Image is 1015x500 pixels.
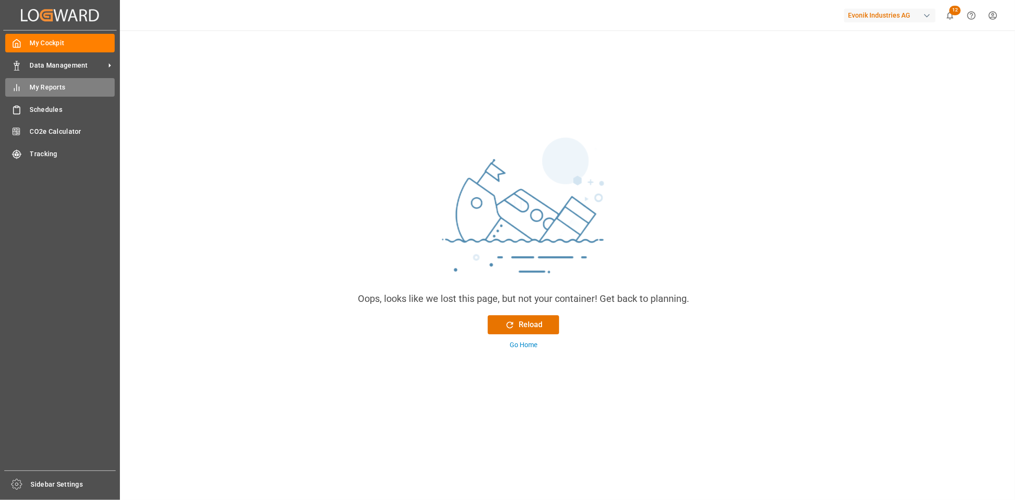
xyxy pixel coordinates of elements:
[30,127,115,137] span: CO2e Calculator
[30,38,115,48] span: My Cockpit
[844,9,936,22] div: Evonik Industries AG
[939,5,961,26] button: show 12 new notifications
[505,319,542,330] div: Reload
[488,340,559,350] button: Go Home
[488,315,559,334] button: Reload
[5,122,115,141] a: CO2e Calculator
[31,480,116,490] span: Sidebar Settings
[381,133,666,291] img: sinking_ship.png
[961,5,982,26] button: Help Center
[30,149,115,159] span: Tracking
[5,34,115,52] a: My Cockpit
[358,291,689,306] div: Oops, looks like we lost this page, but not your container! Get back to planning.
[5,78,115,97] a: My Reports
[5,100,115,119] a: Schedules
[949,6,961,15] span: 12
[844,6,939,24] button: Evonik Industries AG
[5,144,115,163] a: Tracking
[30,105,115,115] span: Schedules
[30,60,105,70] span: Data Management
[510,340,537,350] div: Go Home
[30,82,115,92] span: My Reports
